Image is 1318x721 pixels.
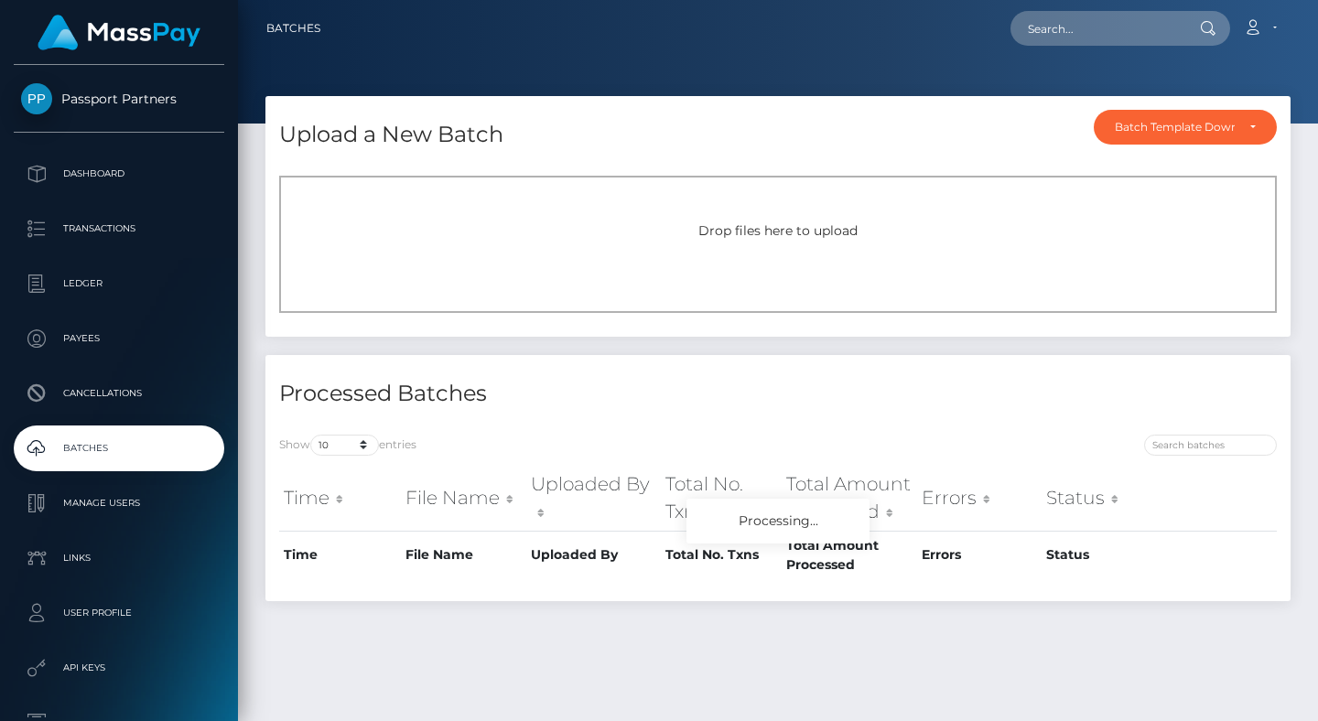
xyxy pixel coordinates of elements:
select: Showentries [310,435,379,456]
a: Links [14,535,224,581]
th: Errors [917,531,1042,579]
th: Uploaded By [526,466,660,531]
div: Batch Template Download [1115,120,1235,135]
th: File Name [401,531,526,579]
h4: Processed Batches [279,378,764,410]
a: Transactions [14,206,224,252]
th: Total Amount Processed [782,466,916,531]
th: Time [279,531,401,579]
label: Show entries [279,435,416,456]
p: Batches [21,435,217,462]
th: Errors [917,466,1042,531]
p: Links [21,544,217,572]
a: Dashboard [14,151,224,197]
th: Total Amount Processed [782,531,916,579]
div: Processing... [686,499,870,543]
p: Payees [21,325,217,352]
a: Ledger [14,261,224,307]
p: API Keys [21,654,217,682]
a: Payees [14,316,224,361]
p: Transactions [21,215,217,242]
th: Total No. Txns [661,531,783,579]
span: Drop files here to upload [698,222,858,239]
h4: Upload a New Batch [279,119,503,151]
span: Passport Partners [14,91,224,107]
th: Status [1042,466,1167,531]
p: Dashboard [21,160,217,188]
th: Uploaded By [526,531,660,579]
p: Ledger [21,270,217,297]
input: Search batches [1144,435,1277,456]
input: Search... [1010,11,1183,46]
th: File Name [401,466,526,531]
a: User Profile [14,590,224,636]
p: User Profile [21,599,217,627]
p: Cancellations [21,380,217,407]
img: MassPay Logo [38,15,200,50]
th: Total No. Txns [661,466,783,531]
button: Batch Template Download [1094,110,1277,145]
th: Status [1042,531,1167,579]
a: Cancellations [14,371,224,416]
img: Passport Partners [21,83,52,114]
a: Batches [266,9,320,48]
a: Manage Users [14,480,224,526]
p: Manage Users [21,490,217,517]
a: API Keys [14,645,224,691]
a: Batches [14,425,224,471]
th: Time [279,466,401,531]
